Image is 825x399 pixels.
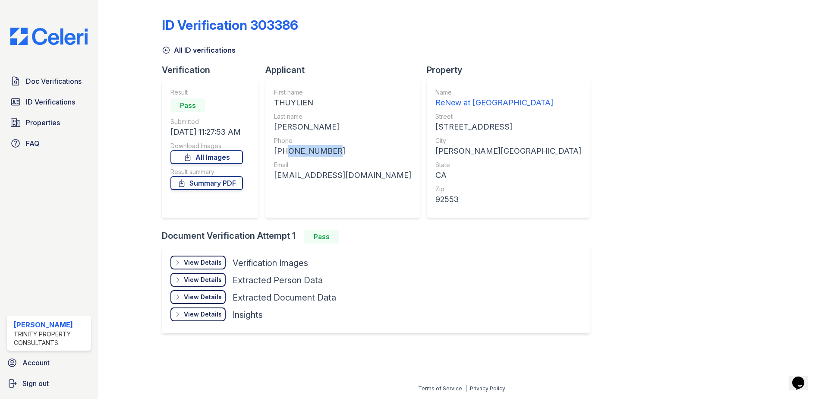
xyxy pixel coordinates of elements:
[170,98,205,112] div: Pass
[274,161,411,169] div: Email
[265,64,427,76] div: Applicant
[435,121,581,133] div: [STREET_ADDRESS]
[7,73,91,90] a: Doc Verifications
[3,375,94,392] a: Sign out
[435,145,581,157] div: [PERSON_NAME][GEOGRAPHIC_DATA]
[3,28,94,45] img: CE_Logo_Blue-a8612792a0a2168367f1c8372b55b34899dd931a85d93a1a3d3e32e68fde9ad4.png
[26,138,40,149] span: FAQ
[22,378,49,389] span: Sign out
[7,114,91,131] a: Properties
[233,309,263,321] div: Insights
[26,97,75,107] span: ID Verifications
[435,193,581,206] div: 92553
[470,385,505,392] a: Privacy Policy
[274,97,411,109] div: THUYLIEN
[170,117,243,126] div: Submitted
[435,136,581,145] div: City
[435,112,581,121] div: Street
[274,169,411,181] div: [EMAIL_ADDRESS][DOMAIN_NAME]
[170,168,243,176] div: Result summary
[274,145,411,157] div: [PHONE_NUMBER]
[26,76,82,86] span: Doc Verifications
[184,275,222,284] div: View Details
[789,364,816,390] iframe: chat widget
[170,176,243,190] a: Summary PDF
[162,17,298,33] div: ID Verification 303386
[170,126,243,138] div: [DATE] 11:27:53 AM
[7,135,91,152] a: FAQ
[274,88,411,97] div: First name
[465,385,467,392] div: |
[427,64,597,76] div: Property
[435,97,581,109] div: ReNew at [GEOGRAPHIC_DATA]
[170,88,243,97] div: Result
[435,169,581,181] div: CA
[170,142,243,150] div: Download Images
[3,354,94,371] a: Account
[233,274,323,286] div: Extracted Person Data
[14,320,88,330] div: [PERSON_NAME]
[14,330,88,347] div: Trinity Property Consultants
[170,150,243,164] a: All Images
[274,112,411,121] div: Last name
[233,291,336,304] div: Extracted Document Data
[7,93,91,111] a: ID Verifications
[22,358,50,368] span: Account
[418,385,462,392] a: Terms of Service
[184,293,222,301] div: View Details
[435,88,581,109] a: Name ReNew at [GEOGRAPHIC_DATA]
[274,121,411,133] div: [PERSON_NAME]
[162,45,236,55] a: All ID verifications
[274,136,411,145] div: Phone
[162,230,597,244] div: Document Verification Attempt 1
[304,230,339,244] div: Pass
[233,257,308,269] div: Verification Images
[162,64,265,76] div: Verification
[435,88,581,97] div: Name
[26,117,60,128] span: Properties
[435,185,581,193] div: Zip
[435,161,581,169] div: State
[184,258,222,267] div: View Details
[184,310,222,319] div: View Details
